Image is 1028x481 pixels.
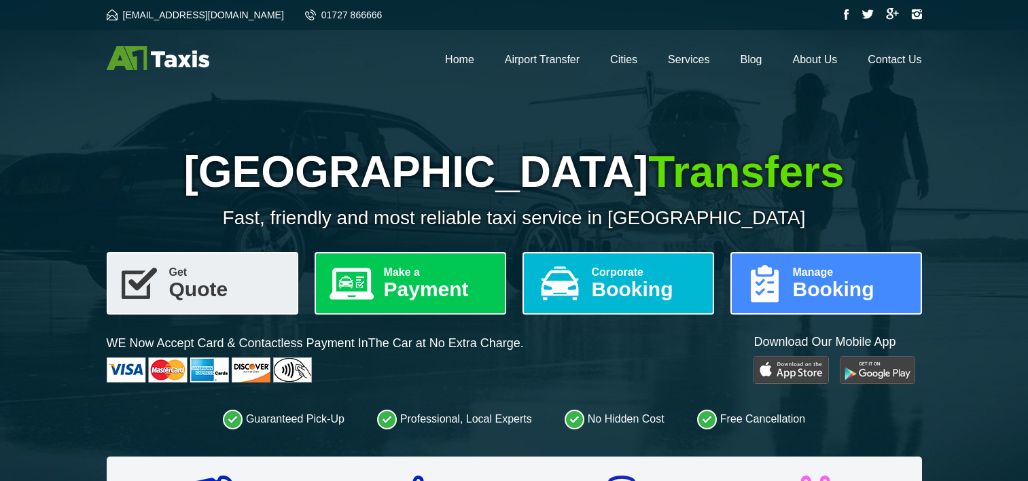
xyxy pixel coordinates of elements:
img: Play Store [754,356,829,384]
span: Make a [384,267,494,278]
li: Free Cancellation [697,409,805,429]
a: ManageBooking [730,252,922,315]
img: A1 Taxis St Albans LTD [107,46,209,70]
a: GetQuote [107,252,298,315]
a: Services [668,54,709,65]
a: Cities [610,54,637,65]
img: Google Play [840,356,915,384]
a: 01727 866666 [305,10,383,20]
p: Download Our Mobile App [754,334,921,351]
span: Get [169,267,286,278]
span: Transfers [648,147,844,196]
a: Home [445,54,474,65]
li: Guaranteed Pick-Up [223,409,344,429]
li: No Hidden Cost [565,409,664,429]
img: Instagram [911,9,922,20]
img: Facebook [844,9,849,20]
a: Blog [740,54,762,65]
a: CorporateBooking [522,252,714,315]
img: Google Plus [886,8,899,20]
a: Make aPayment [315,252,506,315]
p: Fast, friendly and most reliable taxi service in [GEOGRAPHIC_DATA] [107,207,922,229]
li: Professional, Local Experts [377,409,532,429]
span: The Car at No Extra Charge. [368,336,524,350]
img: Cards [107,357,312,382]
a: [EMAIL_ADDRESS][DOMAIN_NAME] [107,10,284,20]
span: Manage [793,267,910,278]
span: Corporate [592,267,702,278]
img: Twitter [862,10,874,19]
a: Contact Us [868,54,921,65]
p: WE Now Accept Card & Contactless Payment In [107,335,524,352]
a: Airport Transfer [505,54,580,65]
a: About Us [793,54,838,65]
h1: [GEOGRAPHIC_DATA] [107,147,922,197]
